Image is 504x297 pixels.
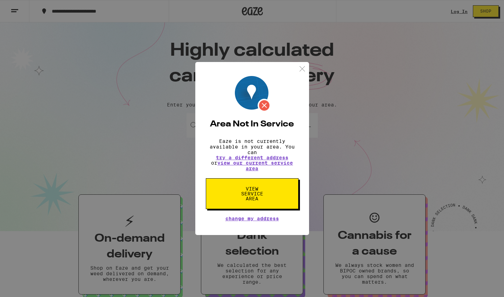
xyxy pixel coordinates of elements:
span: View Service Area [234,186,270,201]
img: Location [235,76,271,112]
span: Hi. Need any help? [4,5,50,11]
img: close.svg [298,64,307,73]
button: try a different address [216,155,288,160]
button: View Service Area [206,178,299,209]
button: Change My Address [225,216,279,221]
h2: Area Not In Service [206,120,299,129]
p: Eaze is not currently available in your area. You can or [206,138,299,171]
a: View Service Area [206,186,299,192]
a: view our current service area [217,160,293,171]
